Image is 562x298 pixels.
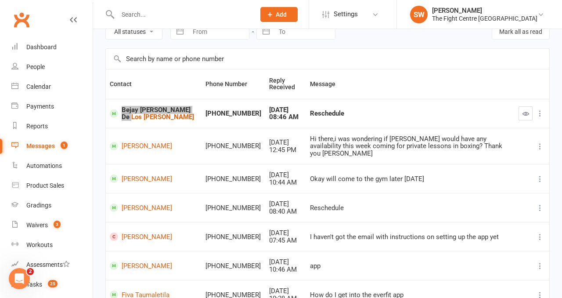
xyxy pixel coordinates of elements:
[205,110,261,117] div: [PHONE_NUMBER]
[26,182,64,189] div: Product Sales
[26,63,45,70] div: People
[269,266,302,273] div: 10:46 AM
[48,280,58,287] span: 25
[310,175,511,183] div: Okay will come to the gym later [DATE]
[269,139,302,146] div: [DATE]
[269,229,302,237] div: [DATE]
[269,237,302,244] div: 07:45 AM
[26,83,51,90] div: Calendar
[492,24,550,40] button: Mark all as read
[11,176,93,196] a: Product Sales
[27,268,34,275] span: 2
[310,110,511,117] div: Reschedule
[11,9,32,31] a: Clubworx
[269,113,302,121] div: 08:46 AM
[110,204,198,212] a: [PERSON_NAME]
[110,142,198,150] a: [PERSON_NAME]
[115,8,249,21] input: Search...
[202,69,265,99] th: Phone Number
[432,7,537,15] div: [PERSON_NAME]
[11,116,93,136] a: Reports
[410,6,428,23] div: SW
[106,49,549,69] input: Search by name or phone number
[205,262,261,270] div: [PHONE_NUMBER]
[26,241,53,248] div: Workouts
[106,69,202,99] th: Contact
[54,221,61,228] span: 3
[188,24,249,39] input: From
[276,11,287,18] span: Add
[269,258,302,266] div: [DATE]
[11,57,93,77] a: People
[11,97,93,116] a: Payments
[11,196,93,215] a: Gradings
[26,222,48,229] div: Waivers
[269,106,302,114] div: [DATE]
[61,142,68,149] span: 1
[310,262,511,270] div: app
[205,142,261,150] div: [PHONE_NUMBER]
[11,255,93,275] a: Assessments
[26,162,62,169] div: Automations
[306,69,515,99] th: Message
[11,77,93,97] a: Calendar
[310,135,511,157] div: Hi there,i was wondering if [PERSON_NAME] would have any availability this week coming for privat...
[26,142,55,149] div: Messages
[110,106,198,121] a: Bejay [PERSON_NAME] De Los [PERSON_NAME]
[205,204,261,212] div: [PHONE_NUMBER]
[26,44,57,51] div: Dashboard
[26,123,48,130] div: Reports
[26,103,54,110] div: Payments
[269,146,302,154] div: 12:45 PM
[110,262,198,270] a: [PERSON_NAME]
[9,268,30,289] iframe: Intercom live chat
[310,204,511,212] div: Reschedule
[110,174,198,183] a: [PERSON_NAME]
[26,281,42,288] div: Tasks
[269,200,302,208] div: [DATE]
[269,208,302,215] div: 08:40 AM
[11,136,93,156] a: Messages 1
[11,156,93,176] a: Automations
[11,215,93,235] a: Waivers 3
[26,202,51,209] div: Gradings
[269,171,302,179] div: [DATE]
[11,275,93,294] a: Tasks 25
[11,235,93,255] a: Workouts
[334,4,358,24] span: Settings
[265,69,306,99] th: Reply Received
[260,7,298,22] button: Add
[205,175,261,183] div: [PHONE_NUMBER]
[269,287,302,295] div: [DATE]
[110,233,198,241] a: [PERSON_NAME]
[269,179,302,186] div: 10:44 AM
[11,37,93,57] a: Dashboard
[432,15,537,22] div: The Fight Centre [GEOGRAPHIC_DATA]
[274,24,335,39] input: To
[205,233,261,241] div: [PHONE_NUMBER]
[310,233,511,241] div: I haven't got the email with instructions on setting up the app yet
[26,261,70,268] div: Assessments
